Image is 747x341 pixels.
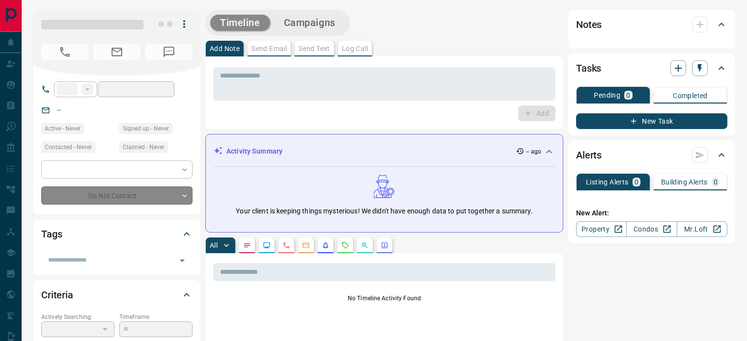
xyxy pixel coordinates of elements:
[322,241,330,249] svg: Listing Alerts
[282,241,290,249] svg: Calls
[302,241,310,249] svg: Emails
[41,222,193,246] div: Tags
[594,92,620,99] p: Pending
[576,60,601,76] h2: Tasks
[576,113,727,129] button: New Task
[41,44,88,60] span: No Number
[677,221,727,237] a: Mr.Loft
[576,17,602,32] h2: Notes
[214,142,555,160] div: Activity Summary-- ago
[210,45,240,52] p: Add Note
[586,179,629,185] p: Listing Alerts
[123,142,165,152] span: Claimed - Never
[661,179,708,185] p: Building Alerts
[210,15,270,31] button: Timeline
[210,242,218,249] p: All
[576,56,727,80] div: Tasks
[626,221,677,237] a: Condos
[45,124,81,133] span: Active - Never
[381,241,388,249] svg: Agent Actions
[341,241,349,249] svg: Requests
[635,179,638,185] p: 0
[274,15,345,31] button: Campaigns
[119,313,193,321] p: Timeframe:
[361,241,369,249] svg: Opportunities
[576,13,727,36] div: Notes
[236,206,532,216] p: Your client is keeping things mysterious! We didn't have enough data to put together a summary.
[576,221,627,237] a: Property
[576,147,602,163] h2: Alerts
[93,44,140,60] span: No Email
[123,124,169,133] span: Signed up - Never
[673,92,708,99] p: Completed
[41,226,62,242] h2: Tags
[576,208,727,218] p: New Alert:
[243,241,251,249] svg: Notes
[226,146,282,157] p: Activity Summary
[175,254,189,267] button: Open
[576,143,727,167] div: Alerts
[145,44,193,60] span: No Number
[626,92,630,99] p: 0
[45,142,92,152] span: Contacted - Never
[263,241,271,249] svg: Lead Browsing Activity
[41,283,193,307] div: Criteria
[213,294,555,303] p: No Timeline Activity Found
[526,147,541,156] p: -- ago
[714,179,718,185] p: 0
[57,106,61,114] a: --
[41,287,73,303] h2: Criteria
[41,186,193,205] div: Do Not Contact
[41,313,114,321] p: Actively Searching:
